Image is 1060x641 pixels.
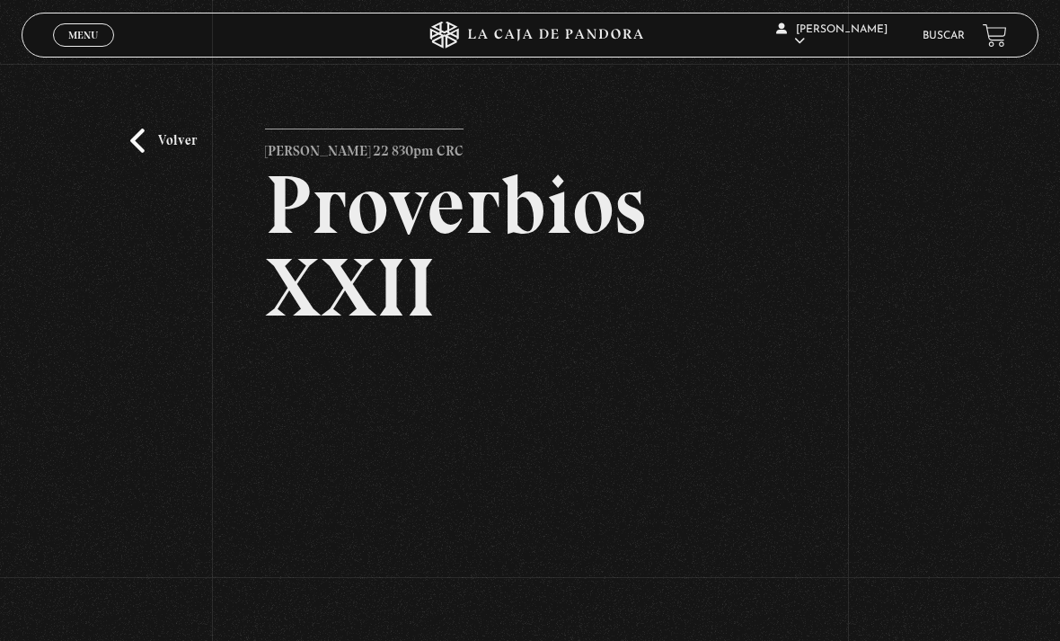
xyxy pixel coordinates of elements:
[130,129,197,153] a: Volver
[776,24,888,47] span: [PERSON_NAME]
[983,23,1007,48] a: View your shopping cart
[923,31,965,41] a: Buscar
[265,129,464,165] p: [PERSON_NAME] 22 830pm CRC
[63,45,105,58] span: Cerrar
[68,30,98,40] span: Menu
[265,164,794,329] h2: Proverbios XXII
